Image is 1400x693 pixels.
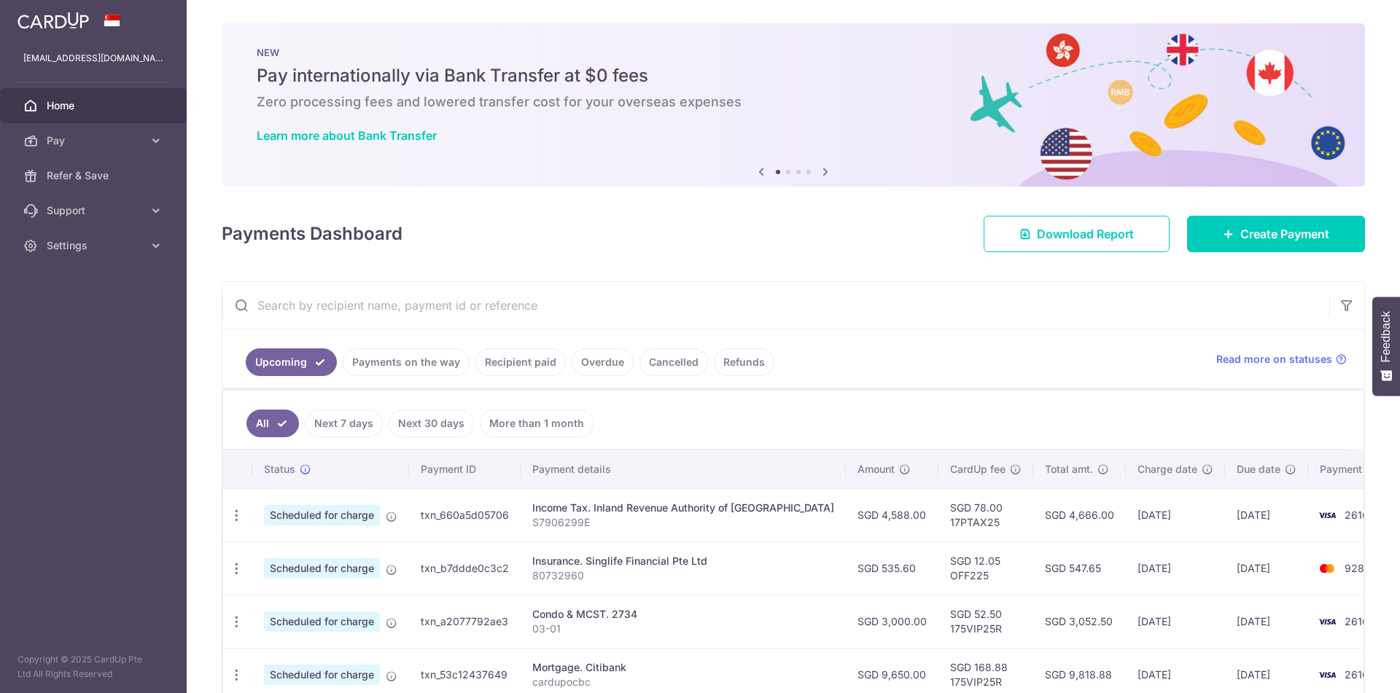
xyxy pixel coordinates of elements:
div: Income Tax. Inland Revenue Authority of [GEOGRAPHIC_DATA] [532,501,834,515]
img: Bank transfer banner [222,23,1365,187]
td: SGD 3,052.50 [1033,595,1126,648]
td: txn_660a5d05706 [409,488,521,541]
button: Feedback - Show survey [1372,297,1400,396]
div: Condo & MCST. 2734 [532,607,834,622]
td: [DATE] [1126,541,1225,595]
span: Support [47,203,143,218]
a: Read more on statuses [1216,352,1347,367]
span: Scheduled for charge [264,505,380,525]
td: SGD 3,000.00 [846,595,938,648]
td: [DATE] [1126,488,1225,541]
span: 2616 [1345,509,1369,521]
span: Home [47,98,143,113]
p: S7906299E [532,515,834,530]
td: SGD 4,588.00 [846,488,938,541]
div: Mortgage. Citibank [532,660,834,675]
td: txn_b7ddde0c3c2 [409,541,521,595]
p: 03-01 [532,622,834,636]
span: CardUp fee [950,462,1006,477]
td: [DATE] [1225,488,1308,541]
p: cardupocbc [532,675,834,689]
span: Settings [47,238,143,253]
img: Bank Card [1312,666,1342,684]
h6: Zero processing fees and lowered transfer cost for your overseas expenses [257,93,1330,111]
input: Search by recipient name, payment id or reference [222,282,1329,329]
a: Download Report [984,216,1170,252]
td: SGD 4,666.00 [1033,488,1126,541]
a: Overdue [572,348,634,376]
td: SGD 12.05 OFF225 [938,541,1033,595]
p: [EMAIL_ADDRESS][DOMAIN_NAME] [23,51,163,66]
img: Bank Card [1312,613,1342,630]
span: Amount [857,462,895,477]
td: [DATE] [1225,595,1308,648]
span: Scheduled for charge [264,611,380,632]
a: Create Payment [1187,216,1365,252]
span: Charge date [1137,462,1197,477]
span: Scheduled for charge [264,558,380,579]
div: Insurance. Singlife Financial Pte Ltd [532,554,834,568]
a: Next 7 days [305,410,383,437]
span: 9288 [1345,562,1371,574]
h5: Pay internationally via Bank Transfer at $0 fees [257,64,1330,87]
span: Status [264,462,295,477]
span: Create Payment [1240,225,1329,243]
td: SGD 78.00 17PTAX25 [938,488,1033,541]
td: txn_a2077792ae3 [409,595,521,648]
a: Upcoming [246,348,337,376]
p: 80732960 [532,568,834,583]
td: SGD 547.65 [1033,541,1126,595]
span: Refer & Save [47,168,143,183]
a: Recipient paid [475,348,566,376]
a: More than 1 month [480,410,594,437]
span: 2616 [1345,668,1369,681]
span: Due date [1237,462,1280,477]
a: Refunds [714,348,774,376]
td: [DATE] [1225,541,1308,595]
p: NEW [257,47,1330,58]
span: Download Report [1037,225,1134,243]
span: Read more on statuses [1216,352,1332,367]
a: Next 30 days [389,410,474,437]
th: Payment details [521,450,846,488]
td: [DATE] [1126,595,1225,648]
a: Payments on the way [343,348,470,376]
a: Cancelled [639,348,708,376]
span: Feedback [1380,311,1393,362]
a: All [246,410,299,437]
img: Bank Card [1312,560,1342,577]
span: Scheduled for charge [264,665,380,685]
span: Total amt. [1045,462,1093,477]
td: SGD 52.50 175VIP25R [938,595,1033,648]
a: Learn more about Bank Transfer [257,128,437,143]
h4: Payments Dashboard [222,221,402,247]
th: Payment ID [409,450,521,488]
span: Pay [47,133,143,148]
td: SGD 535.60 [846,541,938,595]
img: Bank Card [1312,506,1342,524]
img: CardUp [17,12,89,29]
span: 2616 [1345,615,1369,627]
